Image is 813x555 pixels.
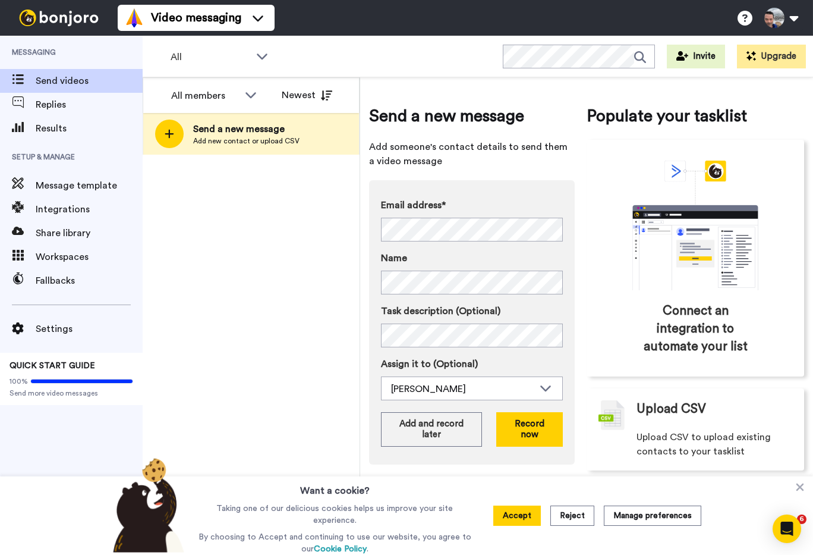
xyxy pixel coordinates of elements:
a: Cookie Policy [314,545,367,553]
span: Share library [36,226,143,240]
button: Newest [273,83,341,107]
img: bj-logo-header-white.svg [14,10,103,26]
span: Send a new message [369,104,575,128]
img: bear-with-cookie.png [102,457,190,553]
button: Manage preferences [604,506,701,526]
div: Open Intercom Messenger [773,515,801,543]
div: [PERSON_NAME] [391,382,534,396]
span: Video messaging [151,10,241,26]
button: Invite [667,45,725,68]
span: Populate your tasklist [587,104,804,128]
p: Taking one of our delicious cookies helps us improve your site experience. [196,503,474,526]
span: Workspaces [36,250,143,264]
span: Upload CSV [636,400,706,418]
img: csv-grey.png [598,400,625,430]
label: Email address* [381,198,563,212]
span: Message template [36,178,143,193]
span: Add new contact or upload CSV [193,136,300,146]
h3: Want a cookie? [300,476,370,498]
span: Send a new message [193,122,300,136]
span: Send more video messages [10,388,133,398]
span: 6 [797,515,806,524]
div: animation [606,161,784,290]
span: QUICK START GUIDE [10,362,95,370]
span: Integrations [36,202,143,217]
span: Send videos [36,74,143,88]
div: All members [171,89,239,103]
span: Results [36,121,143,136]
button: Add and record later [381,412,482,447]
label: Assign it to (Optional) [381,357,563,371]
button: Reject [550,506,594,526]
label: Task description (Optional) [381,304,563,318]
span: Fallbacks [36,274,143,288]
span: 100% [10,377,28,386]
span: Replies [36,98,143,112]
span: Name [381,251,407,265]
img: vm-color.svg [125,8,144,27]
span: Upload CSV to upload existing contacts to your tasklist [636,430,792,459]
span: Add someone's contact details to send them a video message [369,140,575,168]
button: Accept [493,506,541,526]
button: Upgrade [737,45,806,68]
button: Record now [496,412,563,447]
span: Settings [36,322,143,336]
span: Connect an integration to automate your list [637,302,754,356]
span: All [171,50,250,64]
p: By choosing to Accept and continuing to use our website, you agree to our . [196,531,474,555]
